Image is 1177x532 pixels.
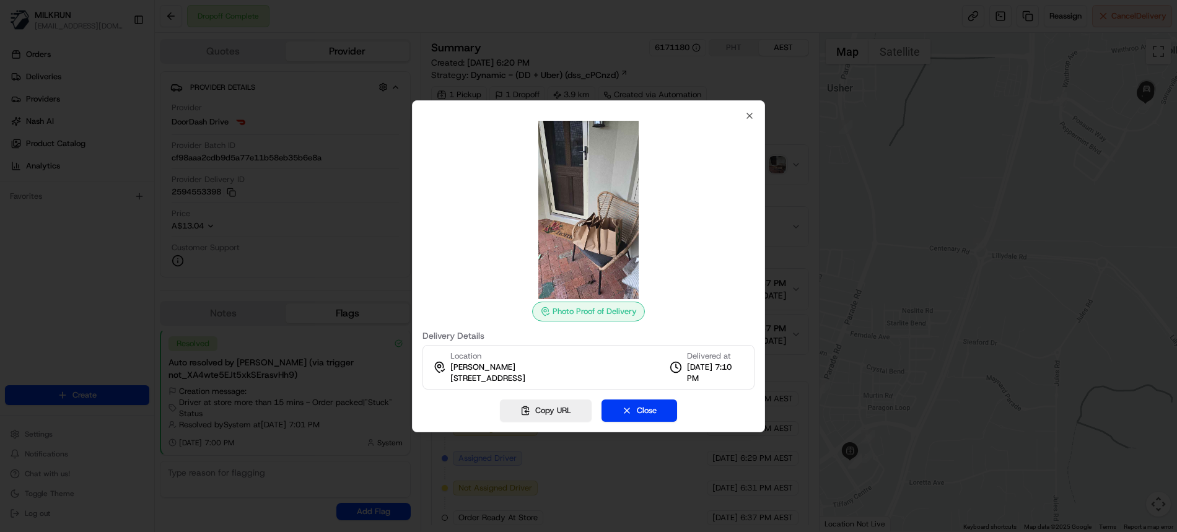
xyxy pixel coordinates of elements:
[687,362,744,384] span: [DATE] 7:10 PM
[602,399,677,422] button: Close
[499,121,678,299] img: photo_proof_of_delivery image
[450,362,515,373] span: [PERSON_NAME]
[532,302,645,321] div: Photo Proof of Delivery
[450,351,481,362] span: Location
[500,399,592,422] button: Copy URL
[450,373,525,384] span: [STREET_ADDRESS]
[422,331,755,340] label: Delivery Details
[687,351,744,362] span: Delivered at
